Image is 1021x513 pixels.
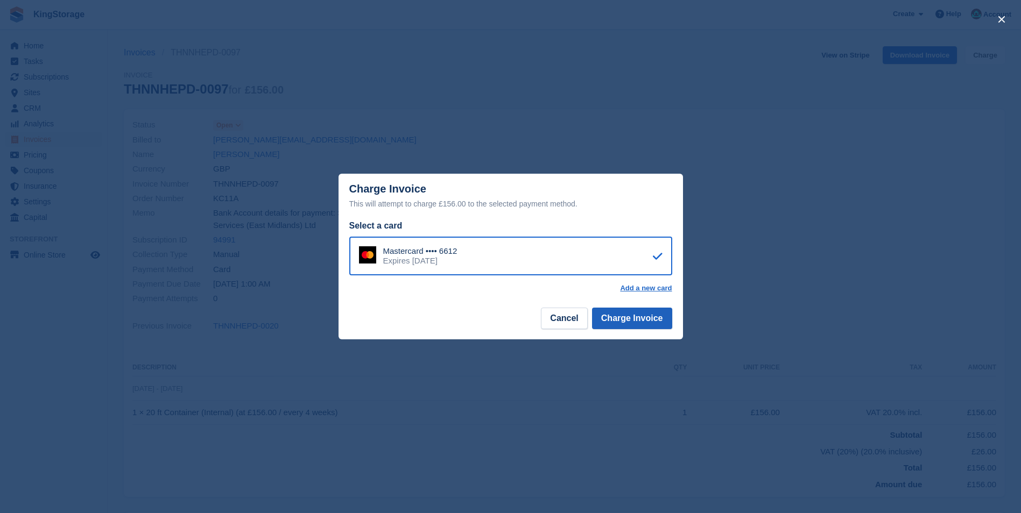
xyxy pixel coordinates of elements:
button: Cancel [541,308,587,329]
div: Charge Invoice [349,183,672,210]
div: Select a card [349,219,672,232]
img: Mastercard Logo [359,246,376,263]
div: Mastercard •••• 6612 [383,246,457,256]
button: close [993,11,1010,28]
a: Add a new card [620,284,672,293]
button: Charge Invoice [592,308,672,329]
div: Expires [DATE] [383,256,457,266]
div: This will attempt to charge £156.00 to the selected payment method. [349,197,672,210]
